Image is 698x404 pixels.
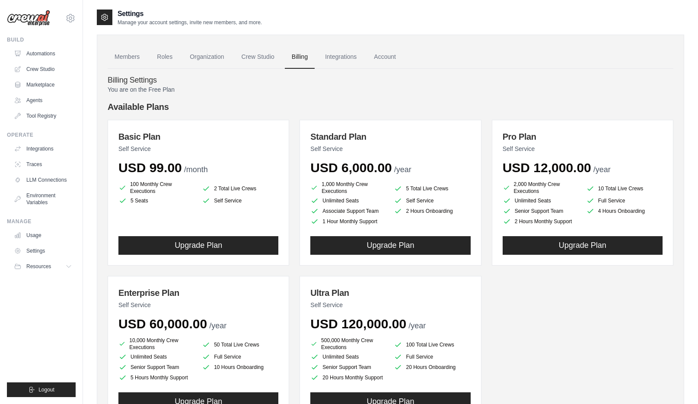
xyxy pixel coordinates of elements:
[310,217,387,226] li: 1 Hour Monthly Support
[118,373,195,382] li: 5 Hours Monthly Support
[394,165,411,174] span: /year
[394,183,470,195] li: 5 Total Live Crews
[503,236,663,255] button: Upgrade Plan
[10,228,76,242] a: Usage
[503,196,579,205] li: Unlimited Seats
[202,363,278,372] li: 10 Hours Onboarding
[394,363,470,372] li: 20 Hours Onboarding
[310,317,406,331] span: USD 120,000.00
[310,207,387,215] li: Associate Support Team
[310,144,470,153] p: Self Service
[318,45,363,69] a: Integrations
[118,181,195,195] li: 100 Monthly Crew Executions
[209,321,226,330] span: /year
[10,157,76,171] a: Traces
[503,207,579,215] li: Senior Support Team
[108,45,147,69] a: Members
[310,181,387,195] li: 1,000 Monthly Crew Executions
[10,109,76,123] a: Tool Registry
[26,263,51,270] span: Resources
[184,165,208,174] span: /month
[10,244,76,258] a: Settings
[394,339,470,351] li: 100 Total Live Crews
[503,131,663,143] h3: Pro Plan
[394,207,470,215] li: 2 Hours Onboarding
[118,353,195,361] li: Unlimited Seats
[118,317,207,331] span: USD 60,000.00
[202,339,278,351] li: 50 Total Live Crews
[310,373,387,382] li: 20 Hours Monthly Support
[118,9,262,19] h2: Settings
[310,363,387,372] li: Senior Support Team
[108,85,673,94] p: You are on the Free Plan
[10,173,76,187] a: LLM Connections
[7,131,76,138] div: Operate
[10,47,76,61] a: Automations
[10,93,76,107] a: Agents
[10,189,76,209] a: Environment Variables
[586,183,663,195] li: 10 Total Live Crews
[118,196,195,205] li: 5 Seats
[310,160,392,175] span: USD 6,000.00
[310,236,470,255] button: Upgrade Plan
[10,260,76,273] button: Resources
[593,165,611,174] span: /year
[118,363,195,372] li: Senior Support Team
[10,78,76,92] a: Marketplace
[202,183,278,195] li: 2 Total Live Crews
[118,301,278,309] p: Self Service
[235,45,281,69] a: Crew Studio
[118,236,278,255] button: Upgrade Plan
[10,142,76,156] a: Integrations
[503,181,579,195] li: 2,000 Monthly Crew Executions
[586,196,663,205] li: Full Service
[394,353,470,361] li: Full Service
[7,36,76,43] div: Build
[408,321,426,330] span: /year
[118,144,278,153] p: Self Service
[285,45,315,69] a: Billing
[7,10,50,26] img: Logo
[503,217,579,226] li: 2 Hours Monthly Support
[202,353,278,361] li: Full Service
[503,144,663,153] p: Self Service
[310,301,470,309] p: Self Service
[310,287,470,299] h3: Ultra Plan
[108,101,673,113] h4: Available Plans
[310,353,387,361] li: Unlimited Seats
[38,386,54,393] span: Logout
[118,19,262,26] p: Manage your account settings, invite new members, and more.
[367,45,403,69] a: Account
[310,337,387,351] li: 500,000 Monthly Crew Executions
[202,196,278,205] li: Self Service
[150,45,179,69] a: Roles
[118,131,278,143] h3: Basic Plan
[310,196,387,205] li: Unlimited Seats
[118,160,182,175] span: USD 99.00
[586,207,663,215] li: 4 Hours Onboarding
[118,337,195,351] li: 10,000 Monthly Crew Executions
[118,287,278,299] h3: Enterprise Plan
[7,382,76,397] button: Logout
[10,62,76,76] a: Crew Studio
[310,131,470,143] h3: Standard Plan
[394,196,470,205] li: Self Service
[108,76,673,85] h4: Billing Settings
[7,218,76,225] div: Manage
[503,160,591,175] span: USD 12,000.00
[183,45,231,69] a: Organization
